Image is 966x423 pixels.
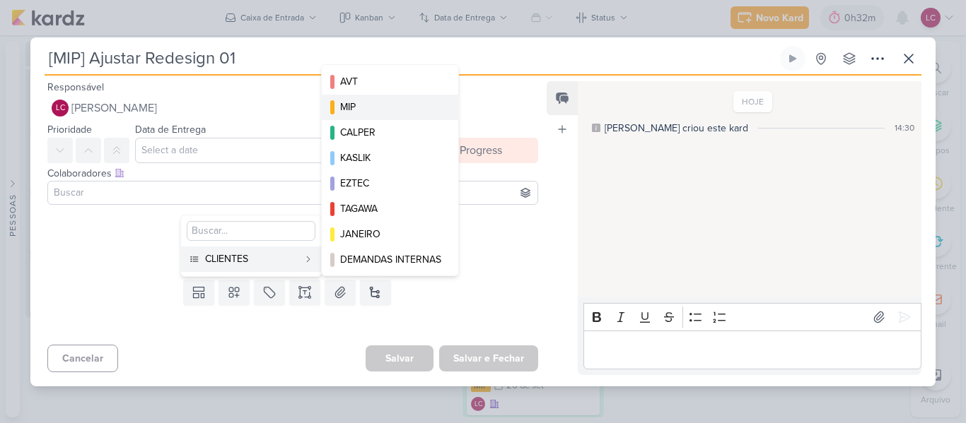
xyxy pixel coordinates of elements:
[47,256,538,268] div: Adicione um item abaixo ou selecione um template
[340,227,441,242] div: JANEIRO
[135,138,419,163] input: Select a date
[71,100,157,117] span: [PERSON_NAME]
[340,252,441,267] div: DEMANDAS INTERNAS
[47,166,538,181] div: Colaboradores
[322,120,458,145] button: CALPER
[340,74,441,89] div: AVT
[322,222,458,247] button: JANEIRO
[425,138,538,163] button: In Progress
[340,125,441,140] div: CALPER
[322,95,458,120] button: MIP
[47,345,118,372] button: Cancelar
[322,69,458,95] button: AVT
[45,46,777,71] input: Kard Sem Título
[448,142,502,159] div: In Progress
[56,105,65,112] p: LC
[181,246,321,272] button: CLIENTES
[583,303,921,330] div: Editor toolbar
[322,247,458,273] button: DEMANDAS INTERNAS
[205,251,298,266] div: CLIENTES
[340,150,441,165] div: KASLIK
[47,81,104,93] label: Responsável
[47,124,92,136] label: Prioridade
[322,171,458,196] button: EZTEC
[583,330,921,369] div: Editor editing area: main
[340,100,441,114] div: MIP
[340,201,441,216] div: TAGAWA
[47,95,538,121] button: LC [PERSON_NAME]
[340,176,441,191] div: EZTEC
[322,196,458,222] button: TAGAWA
[135,124,206,136] label: Data de Entrega
[322,273,458,298] button: SWISS
[187,221,315,241] input: Buscar...
[51,184,535,201] input: Buscar
[47,239,538,256] div: Esse kard não possui nenhum item
[605,121,748,136] div: [PERSON_NAME] criou este kard
[787,53,798,64] div: Ligar relógio
[895,121,914,134] div: 14:30
[322,145,458,171] button: KASLIK
[52,100,69,117] div: Laís Costa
